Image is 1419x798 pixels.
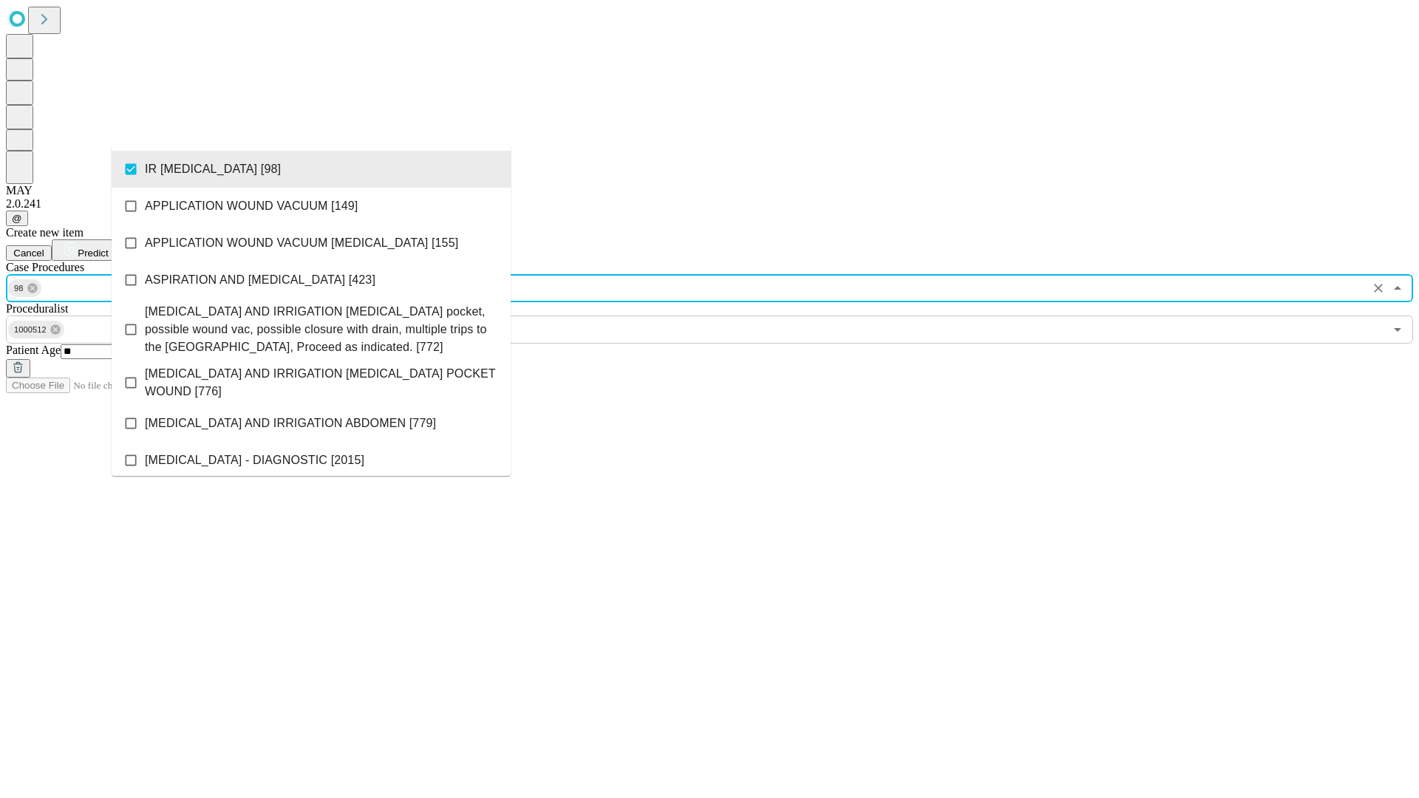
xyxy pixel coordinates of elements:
[145,303,499,356] span: [MEDICAL_DATA] AND IRRIGATION [MEDICAL_DATA] pocket, possible wound vac, possible closure with dr...
[145,415,436,432] span: [MEDICAL_DATA] AND IRRIGATION ABDOMEN [779]
[6,211,28,226] button: @
[6,344,61,356] span: Patient Age
[6,226,84,239] span: Create new item
[145,451,364,469] span: [MEDICAL_DATA] - DIAGNOSTIC [2015]
[145,365,499,400] span: [MEDICAL_DATA] AND IRRIGATION [MEDICAL_DATA] POCKET WOUND [776]
[1387,278,1408,299] button: Close
[145,160,281,178] span: IR [MEDICAL_DATA] [98]
[1368,278,1389,299] button: Clear
[1387,319,1408,340] button: Open
[8,279,41,297] div: 98
[145,234,458,252] span: APPLICATION WOUND VACUUM [MEDICAL_DATA] [155]
[52,239,120,261] button: Predict
[6,245,52,261] button: Cancel
[13,248,44,259] span: Cancel
[6,197,1413,211] div: 2.0.241
[6,302,68,315] span: Proceduralist
[12,213,22,224] span: @
[8,321,64,338] div: 1000512
[6,184,1413,197] div: MAY
[145,271,375,289] span: ASPIRATION AND [MEDICAL_DATA] [423]
[78,248,108,259] span: Predict
[8,321,52,338] span: 1000512
[8,280,30,297] span: 98
[6,261,84,273] span: Scheduled Procedure
[145,197,358,215] span: APPLICATION WOUND VACUUM [149]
